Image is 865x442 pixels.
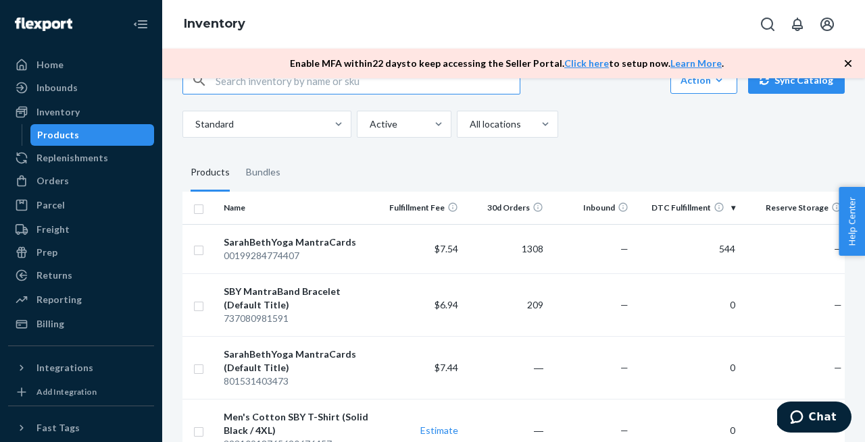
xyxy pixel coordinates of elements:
a: Learn More [670,57,722,69]
div: Freight [36,223,70,236]
div: SarahBethYoga MantraCards [224,236,373,249]
div: Billing [36,317,64,331]
td: ― [464,336,549,399]
span: — [834,362,842,373]
a: Add Integration [8,384,154,400]
div: Orders [36,174,69,188]
a: Returns [8,265,154,286]
img: Flexport logo [15,18,72,31]
button: Close Navigation [127,11,154,38]
span: — [834,424,842,436]
span: — [620,362,628,373]
th: 30d Orders [464,192,549,224]
td: 209 [464,273,549,336]
td: 544 [634,224,741,273]
input: Standard [194,117,195,131]
a: Billing [8,313,154,335]
td: 0 [634,273,741,336]
p: Enable MFA within 22 days to keep accessing the Seller Portal. to setup now. . [290,57,724,70]
button: Open account menu [814,11,841,38]
button: Open notifications [784,11,811,38]
span: — [620,299,628,310]
a: Home [8,54,154,76]
div: 737080981591 [224,312,373,325]
iframe: Opens a widget where you can chat to one of our agents [777,402,851,435]
div: SBY MantraBand Bracelet (Default Title) [224,285,373,312]
button: Action [670,67,737,94]
div: Parcel [36,198,65,212]
div: Men's Cotton SBY T-Shirt (Solid Black / 4XL) [224,410,373,437]
a: Parcel [8,194,154,216]
span: — [620,243,628,254]
div: Products [191,154,230,192]
th: Reserve Storage [741,192,847,224]
div: Prep [36,246,57,259]
div: Action [681,74,727,87]
div: 00199284774407 [224,249,373,263]
div: Inventory [36,105,80,119]
span: — [620,424,628,436]
a: Replenishments [8,147,154,169]
span: $7.44 [435,362,458,373]
div: 801531403473 [224,375,373,388]
a: Reporting [8,289,154,310]
button: Sync Catalog [748,67,845,94]
a: Products [30,124,155,146]
div: Inbounds [36,81,78,94]
div: Reporting [36,293,82,306]
a: Orders [8,170,154,192]
div: Home [36,58,64,72]
div: Fast Tags [36,421,80,435]
a: Inventory [184,16,245,31]
input: Search inventory by name or sku [216,67,520,94]
button: Fast Tags [8,417,154,439]
input: Active [368,117,370,131]
div: Integrations [36,361,93,375]
th: DTC Fulfillment [634,192,741,224]
div: Add Integration [36,386,97,397]
a: Inventory [8,101,154,123]
span: — [834,243,842,254]
a: Click here [564,57,609,69]
a: Inbounds [8,77,154,99]
button: Integrations [8,357,154,379]
span: $7.54 [435,243,458,254]
th: Name [218,192,378,224]
button: Help Center [839,187,865,256]
div: Products [37,128,79,142]
span: $6.94 [435,299,458,310]
span: — [834,299,842,310]
div: Bundles [246,154,280,192]
th: Fulfillment Fee [378,192,463,224]
th: Inbound [549,192,634,224]
button: Open Search Box [754,11,781,38]
td: 0 [634,336,741,399]
a: Prep [8,242,154,263]
a: Freight [8,219,154,240]
td: 1308 [464,224,549,273]
div: Returns [36,269,72,282]
input: All locations [468,117,470,131]
ol: breadcrumbs [173,5,256,44]
div: SarahBethYoga MantraCards (Default Title) [224,348,373,375]
a: Estimate [420,424,458,436]
div: Replenishments [36,151,108,165]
